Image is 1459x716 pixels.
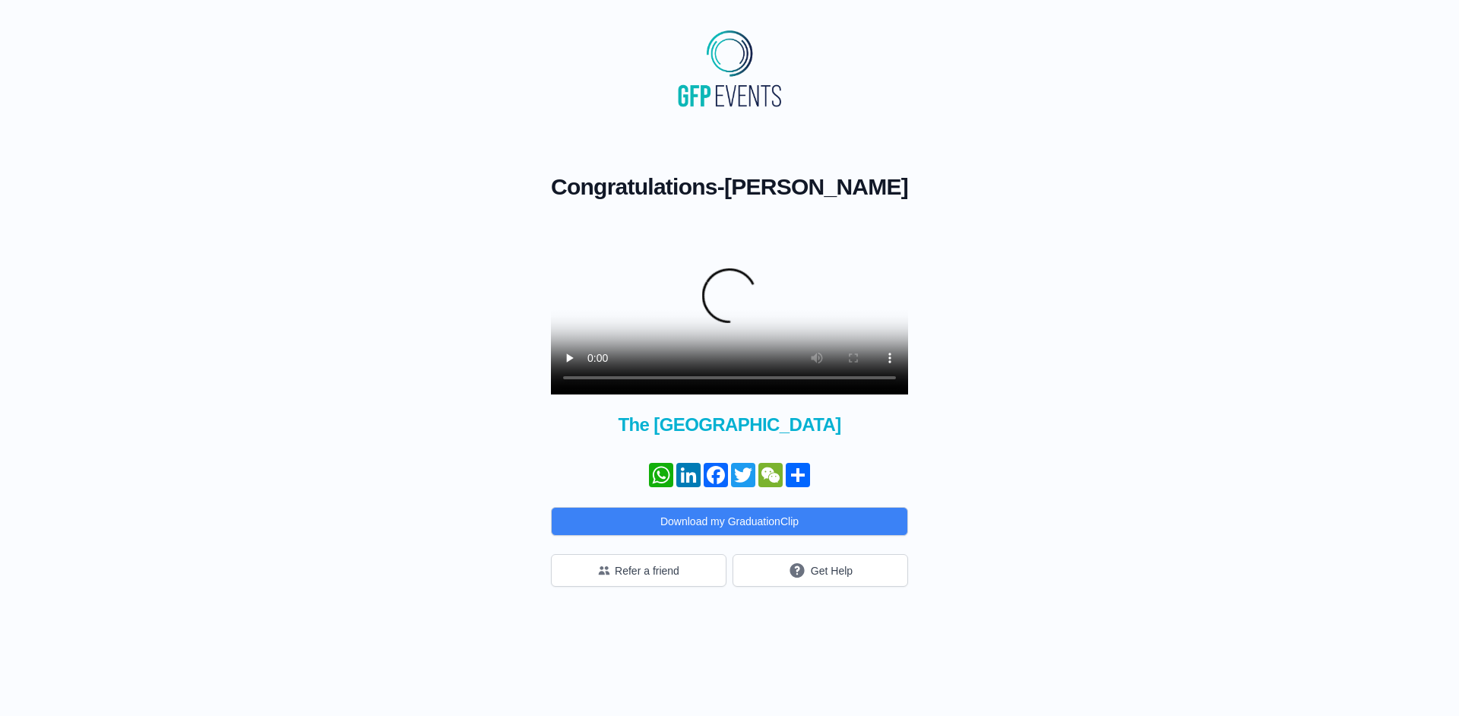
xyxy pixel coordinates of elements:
button: Get Help [733,554,908,587]
span: The [GEOGRAPHIC_DATA] [551,413,908,437]
a: LinkedIn [675,463,702,487]
span: [PERSON_NAME] [724,174,908,199]
a: WeChat [757,463,784,487]
button: Refer a friend [551,554,726,587]
a: WhatsApp [647,463,675,487]
span: Congratulations [551,174,717,199]
a: Twitter [729,463,757,487]
img: MyGraduationClip [673,24,786,112]
h1: - [551,173,908,201]
button: Download my GraduationClip [551,507,908,536]
a: Facebook [702,463,729,487]
a: Share [784,463,812,487]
